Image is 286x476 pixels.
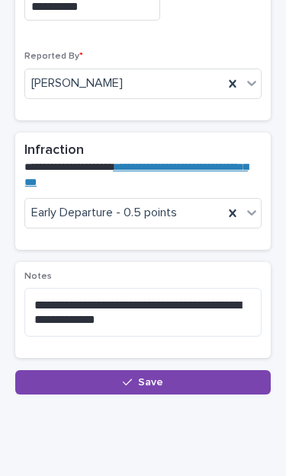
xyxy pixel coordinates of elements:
button: Save [15,370,271,395]
span: Reported By [24,52,83,61]
span: Save [138,377,163,388]
h2: Infraction [24,142,84,160]
span: [PERSON_NAME] [31,75,123,91]
span: Notes [24,272,52,281]
span: Early Departure - 0.5 points [31,205,177,221]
